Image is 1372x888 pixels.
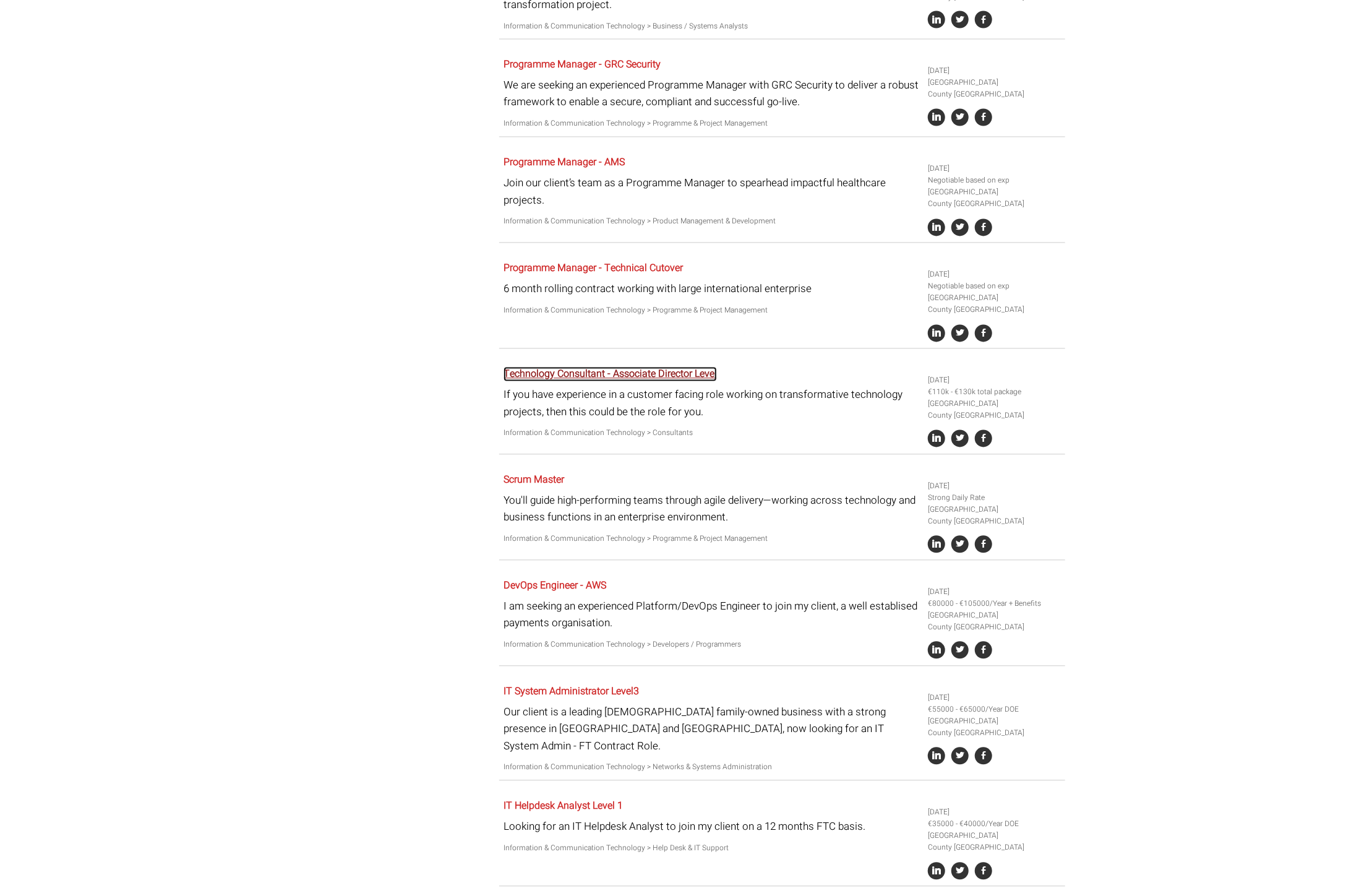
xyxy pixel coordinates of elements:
[504,799,623,814] a: IT Helpdesk Analyst Level 1
[928,692,1060,704] li: [DATE]
[928,716,1060,739] li: [GEOGRAPHIC_DATA] County [GEOGRAPHIC_DATA]
[928,163,1060,175] li: [DATE]
[928,399,1060,422] li: [GEOGRAPHIC_DATA] County [GEOGRAPHIC_DATA]
[504,819,919,835] p: Looking for an IT Helpdesk Analyst to join my client on a 12 months FTC basis.
[504,493,919,526] p: You'll guide high-performing teams through agile delivery—working across technology and business ...
[504,216,919,228] p: Information & Communication Technology > Product Management & Development
[504,428,919,439] p: Information & Communication Technology > Consultants
[504,367,717,382] a: Technology Consultant - Associate Director Level
[504,77,919,111] p: We are seeking an experienced Programme Manager with GRC Security to deliver a robust framework t...
[928,587,1060,598] li: [DATE]
[928,610,1060,634] li: [GEOGRAPHIC_DATA] County [GEOGRAPHIC_DATA]
[504,155,625,170] a: Programme Manager - AMS
[504,281,919,298] p: 6 month rolling contract working with large international enterprise
[928,187,1060,210] li: [GEOGRAPHIC_DATA] County [GEOGRAPHIC_DATA]
[928,293,1060,316] li: [GEOGRAPHIC_DATA] County [GEOGRAPHIC_DATA]
[504,533,919,545] p: Information & Communication Technology > Programme & Project Management
[928,830,1060,854] li: [GEOGRAPHIC_DATA] County [GEOGRAPHIC_DATA]
[928,281,1060,293] li: Negotiable based on exp
[928,375,1060,387] li: [DATE]
[928,175,1060,187] li: Negotiable based on exp
[504,473,564,488] a: Scrum Master
[928,77,1060,101] li: [GEOGRAPHIC_DATA] County [GEOGRAPHIC_DATA]
[504,387,919,420] p: If you have experience in a customer facing role working on transformative technology projects, t...
[504,20,919,32] p: Information & Communication Technology > Business / Systems Analysts
[928,598,1060,610] li: €80000 - €105000/Year + Benefits
[928,387,1060,399] li: €110k - €130k total package
[928,504,1060,528] li: [GEOGRAPHIC_DATA] County [GEOGRAPHIC_DATA]
[504,704,919,755] p: Our client is a leading [DEMOGRAPHIC_DATA] family-owned business with a strong presence in [GEOGR...
[928,66,1060,77] li: [DATE]
[504,598,919,632] p: I am seeking an experienced Platform/DevOps Engineer to join my client, a well establised payment...
[504,579,606,593] a: DevOps Engineer - AWS
[928,493,1060,504] li: Strong Daily Rate
[504,639,919,651] p: Information & Communication Technology > Developers / Programmers
[504,58,661,72] a: Programme Manager - GRC Security
[504,261,683,276] a: Programme Manager - Technical Cutover
[504,305,919,317] p: Information & Communication Technology > Programme & Project Management
[928,807,1060,819] li: [DATE]
[928,481,1060,493] li: [DATE]
[928,704,1060,716] li: €55000 - €65000/Year DOE
[504,118,919,130] p: Information & Communication Technology > Programme & Project Management
[504,843,919,855] p: Information & Communication Technology > Help Desk & IT Support
[504,684,639,699] a: IT System Administrator Level3
[928,819,1060,830] li: €35000 - €40000/Year DOE
[928,269,1060,281] li: [DATE]
[504,175,919,209] p: Join our client’s team as a Programme Manager to spearhead impactful healthcare projects.
[504,762,919,774] p: Information & Communication Technology > Networks & Systems Administration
